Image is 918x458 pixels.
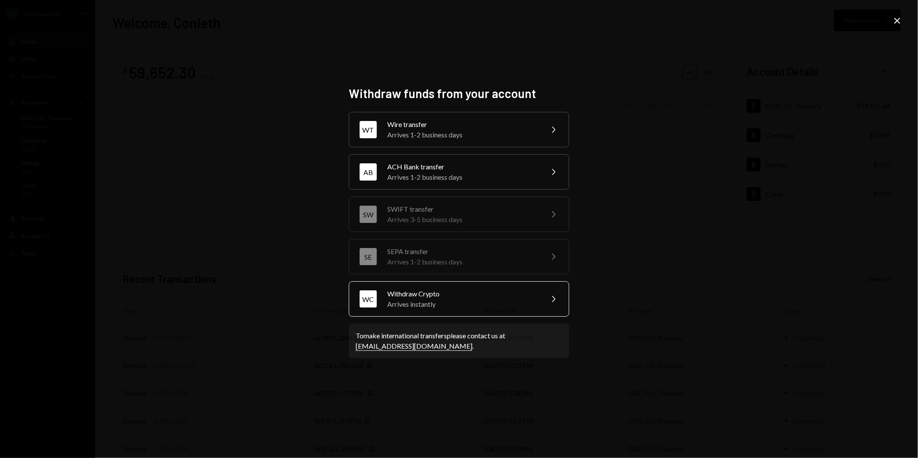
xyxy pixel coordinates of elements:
div: Wire transfer [387,119,538,130]
button: WTWire transferArrives 1-2 business days [349,112,569,147]
div: Arrives 1-2 business days [387,130,538,140]
button: WCWithdraw CryptoArrives instantly [349,281,569,317]
h2: Withdraw funds from your account [349,85,569,102]
div: SE [360,248,377,265]
div: ACH Bank transfer [387,162,538,172]
button: SWSWIFT transferArrives 3-5 business days [349,197,569,232]
div: Withdraw Crypto [387,289,538,299]
div: Arrives 1-2 business days [387,257,538,267]
div: SEPA transfer [387,246,538,257]
div: WT [360,121,377,138]
button: ABACH Bank transferArrives 1-2 business days [349,154,569,190]
div: To make international transfers please contact us at . [356,331,562,351]
div: SW [360,206,377,223]
div: WC [360,290,377,308]
div: Arrives instantly [387,299,538,309]
div: Arrives 3-5 business days [387,214,538,225]
a: [EMAIL_ADDRESS][DOMAIN_NAME] [356,342,472,351]
div: Arrives 1-2 business days [387,172,538,182]
div: SWIFT transfer [387,204,538,214]
div: AB [360,163,377,181]
button: SESEPA transferArrives 1-2 business days [349,239,569,274]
